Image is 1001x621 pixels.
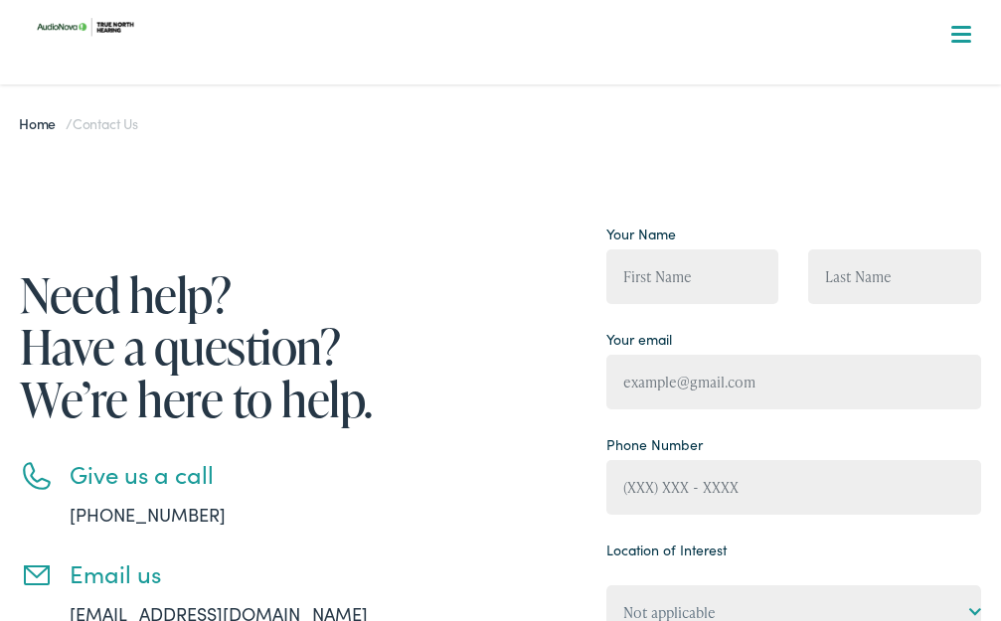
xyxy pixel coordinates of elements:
[73,113,138,133] span: Contact Us
[70,502,226,527] a: [PHONE_NUMBER]
[606,460,981,515] input: (XXX) XXX - XXXX
[606,224,676,244] label: Your Name
[606,329,672,350] label: Your email
[70,559,477,588] h3: Email us
[35,79,981,141] a: What We Offer
[20,268,477,425] h1: Need help? Have a question? We’re here to help.
[606,355,981,409] input: example@gmail.com
[606,249,779,304] input: First Name
[606,540,727,560] label: Location of Interest
[808,249,981,304] input: Last Name
[19,113,138,133] span: /
[606,434,703,455] label: Phone Number
[19,113,66,133] a: Home
[70,460,477,489] h3: Give us a call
